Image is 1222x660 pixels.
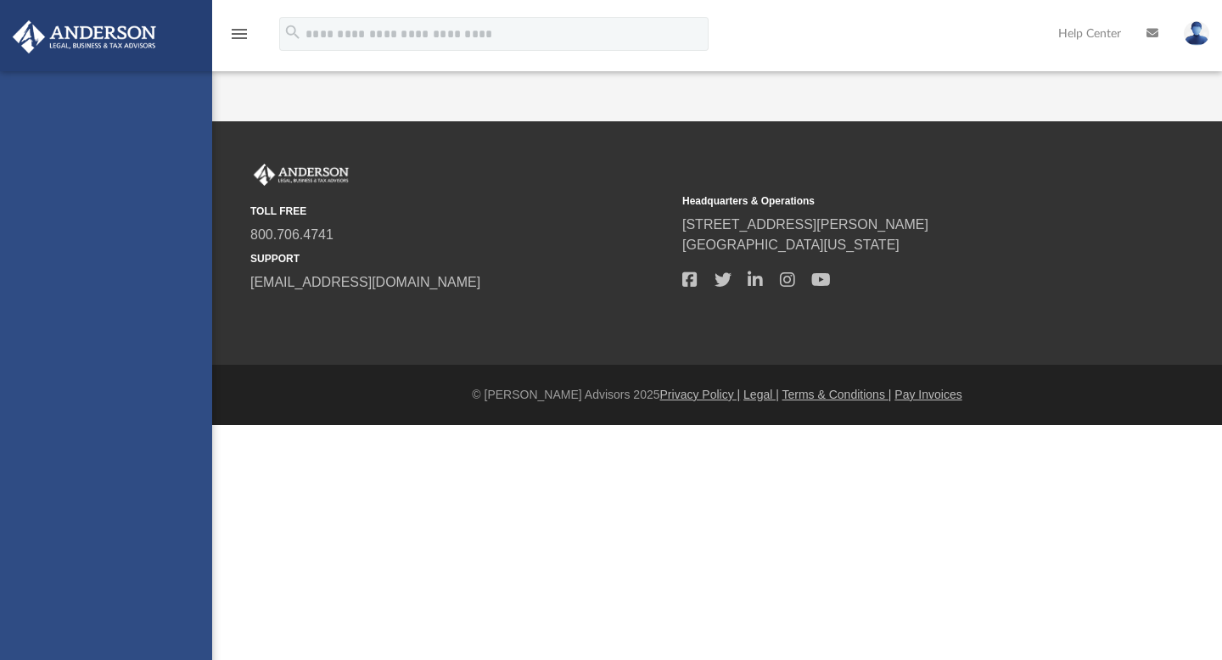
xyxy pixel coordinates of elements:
[660,388,741,401] a: Privacy Policy |
[250,204,670,219] small: TOLL FREE
[212,386,1222,404] div: © [PERSON_NAME] Advisors 2025
[283,23,302,42] i: search
[229,24,249,44] i: menu
[250,251,670,266] small: SUPPORT
[682,193,1102,209] small: Headquarters & Operations
[250,164,352,186] img: Anderson Advisors Platinum Portal
[250,275,480,289] a: [EMAIL_ADDRESS][DOMAIN_NAME]
[1184,21,1209,46] img: User Pic
[682,238,900,252] a: [GEOGRAPHIC_DATA][US_STATE]
[782,388,892,401] a: Terms & Conditions |
[743,388,779,401] a: Legal |
[250,227,334,242] a: 800.706.4741
[894,388,961,401] a: Pay Invoices
[229,32,249,44] a: menu
[8,20,161,53] img: Anderson Advisors Platinum Portal
[682,217,928,232] a: [STREET_ADDRESS][PERSON_NAME]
